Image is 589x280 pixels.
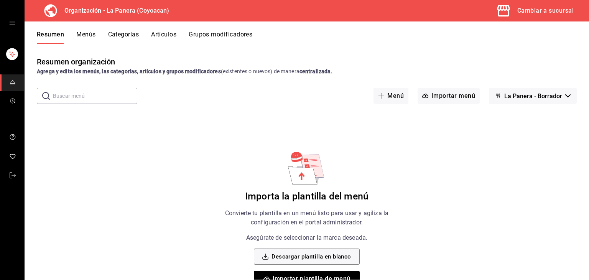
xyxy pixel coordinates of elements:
[53,88,137,104] input: Buscar menú
[373,88,408,104] button: Menú
[517,5,574,16] div: Cambiar a sucursal
[76,31,95,44] button: Menús
[37,31,64,44] button: Resumen
[418,88,480,104] button: Importar menú
[246,233,367,242] p: Asegúrate de seleccionar la marca deseada.
[189,31,252,44] button: Grupos modificadores
[58,6,169,15] h3: Organización - La Panera (Coyoacan)
[254,249,359,265] button: Descargar plantilla en blanco
[245,191,369,203] h6: Importa la plantilla del menú
[151,31,176,44] button: Artículos
[37,56,115,68] div: Resumen organización
[37,68,221,74] strong: Agrega y edita los menús, las categorías, artículos y grupos modificadores
[37,68,577,76] div: (existentes o nuevos) de manera
[108,31,139,44] button: Categorías
[504,92,562,100] span: La Panera - Borrador
[9,20,15,26] button: open drawer
[299,68,332,74] strong: centralizada.
[37,31,589,44] div: navigation tabs
[489,88,577,104] button: La Panera - Borrador
[210,209,403,227] p: Convierte tu plantilla en un menú listo para usar y agiliza la configuración en el portal adminis...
